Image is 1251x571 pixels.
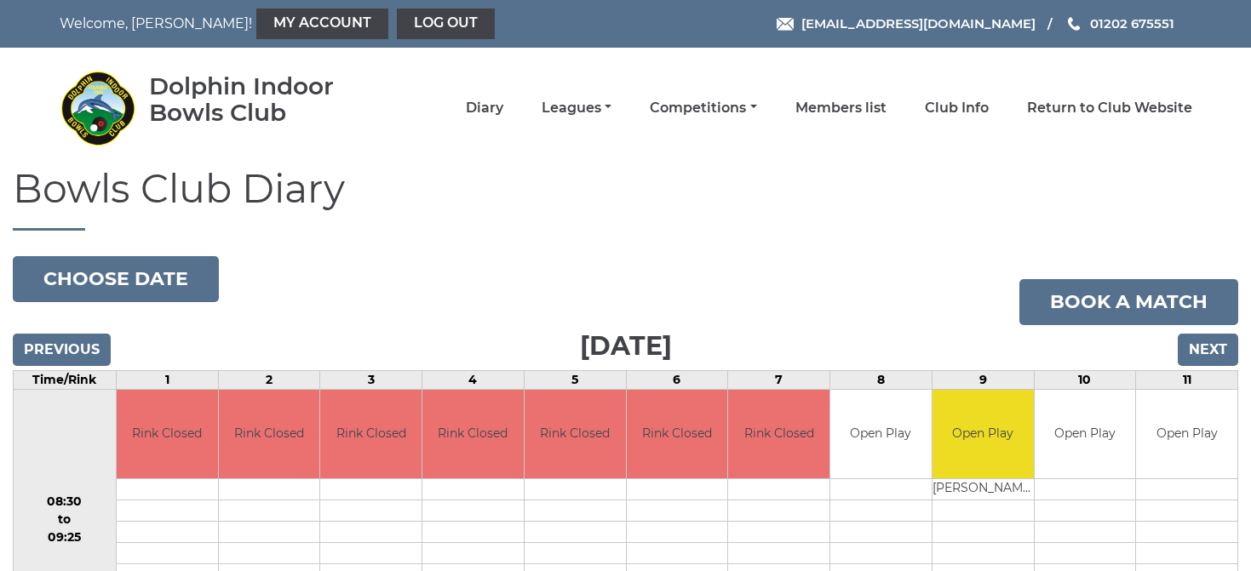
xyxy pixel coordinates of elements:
[1136,370,1238,389] td: 11
[1136,390,1237,479] td: Open Play
[728,390,829,479] td: Rink Closed
[626,370,728,389] td: 6
[801,15,1036,31] span: [EMAIL_ADDRESS][DOMAIN_NAME]
[524,370,626,389] td: 5
[777,18,794,31] img: Email
[422,370,525,389] td: 4
[320,370,422,389] td: 3
[320,390,422,479] td: Rink Closed
[117,390,218,479] td: Rink Closed
[256,9,388,39] a: My Account
[542,99,611,117] a: Leagues
[933,390,1034,479] td: Open Play
[1090,15,1174,31] span: 01202 675551
[795,99,887,117] a: Members list
[777,14,1036,33] a: Email [EMAIL_ADDRESS][DOMAIN_NAME]
[650,99,756,117] a: Competitions
[1019,279,1238,325] a: Book a match
[422,390,524,479] td: Rink Closed
[830,390,932,479] td: Open Play
[1068,17,1080,31] img: Phone us
[932,370,1034,389] td: 9
[13,256,219,302] button: Choose date
[728,370,830,389] td: 7
[925,99,989,117] a: Club Info
[13,168,1238,231] h1: Bowls Club Diary
[60,70,136,146] img: Dolphin Indoor Bowls Club
[1178,334,1238,366] input: Next
[627,390,728,479] td: Rink Closed
[116,370,218,389] td: 1
[830,370,933,389] td: 8
[218,370,320,389] td: 2
[60,9,517,39] nav: Welcome, [PERSON_NAME]!
[1027,99,1192,117] a: Return to Club Website
[1065,14,1174,33] a: Phone us 01202 675551
[466,99,503,117] a: Diary
[1035,390,1136,479] td: Open Play
[933,479,1034,500] td: [PERSON_NAME]
[13,334,111,366] input: Previous
[14,370,117,389] td: Time/Rink
[1034,370,1136,389] td: 10
[219,390,320,479] td: Rink Closed
[397,9,495,39] a: Log out
[525,390,626,479] td: Rink Closed
[149,73,383,126] div: Dolphin Indoor Bowls Club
